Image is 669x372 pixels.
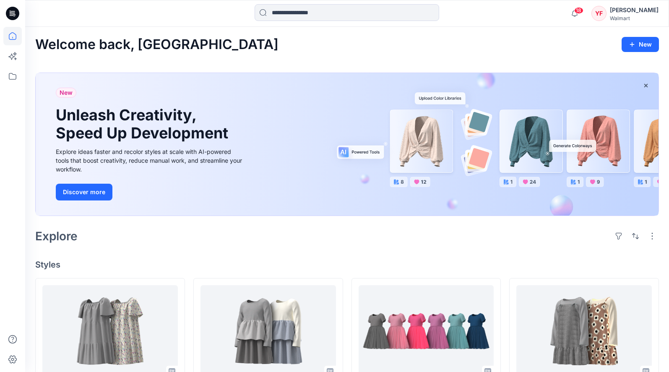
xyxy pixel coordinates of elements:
a: Discover more [56,184,245,200]
h2: Explore [35,229,78,243]
div: [PERSON_NAME] [610,5,659,15]
span: 18 [574,7,583,14]
button: New [622,37,659,52]
button: Discover more [56,184,112,200]
h4: Styles [35,260,659,270]
span: New [60,88,73,98]
div: YF [591,6,607,21]
div: Walmart [610,15,659,21]
h2: Welcome back, [GEOGRAPHIC_DATA] [35,37,279,52]
h1: Unleash Creativity, Speed Up Development [56,106,232,142]
div: Explore ideas faster and recolor styles at scale with AI-powered tools that boost creativity, red... [56,147,245,174]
